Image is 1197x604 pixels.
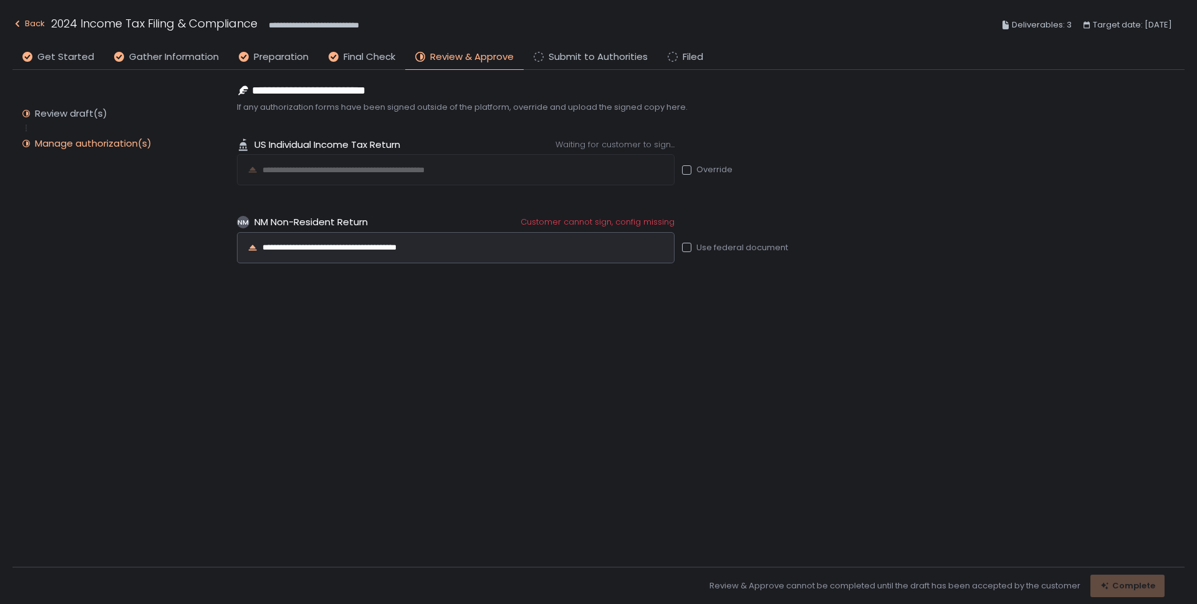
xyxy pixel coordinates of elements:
text: NM [238,218,249,227]
span: Review & Approve cannot be completed until the draft has been accepted by the customer [709,580,1080,592]
span: If any authorization forms have been signed outside of the platform, override and upload the sign... [237,102,823,113]
span: Customer cannot sign, config missing [521,216,675,228]
span: Filed [683,50,703,64]
button: Back [12,15,45,36]
span: Review & Approve [430,50,514,64]
span: Gather Information [129,50,219,64]
span: Deliverables: 3 [1012,17,1072,32]
h1: 2024 Income Tax Filing & Compliance [51,15,257,32]
span: Preparation [254,50,309,64]
div: Review draft(s) [35,107,107,120]
span: Submit to Authorities [549,50,648,64]
span: Final Check [344,50,395,64]
span: NM Non-Resident Return [254,215,368,230]
span: US Individual Income Tax Return [254,138,400,152]
div: Back [12,16,45,31]
span: Get Started [37,50,94,64]
span: Waiting for customer to sign... [555,139,675,150]
div: Manage authorization(s) [35,137,151,150]
span: Target date: [DATE] [1093,17,1172,32]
